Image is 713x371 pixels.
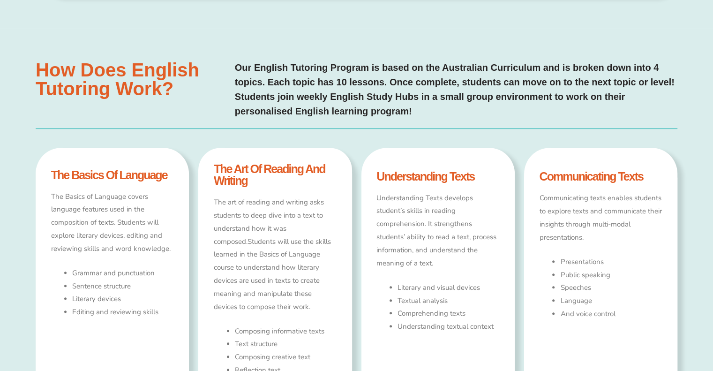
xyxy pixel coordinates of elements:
[235,61,677,119] p: Our English Tutoring Program is based on the Australian Curriculum and is broken down into 4 topi...
[36,61,225,98] h3: How Does english Tutoring Work?
[235,338,337,351] li: Text structure
[398,307,499,320] li: Comprehending texts
[72,306,174,319] li: Editing and reviewing skills
[72,293,174,306] li: Literary devices
[539,192,662,244] p: Communicating texts enables students to explore texts and communicate their insights through mult...
[376,192,499,270] p: Understanding Texts develops student’s skills in reading comprehension. It strengthens students’ ...
[51,190,174,256] p: The Basics of Language covers language features used in the composition of texts. Students will e...
[72,280,174,293] li: Sentence structure
[398,320,499,333] p: Understanding textual context
[214,196,337,314] p: The art of reading and writing asks students to deep dive into a text to understand how it was co...
[51,169,174,181] h4: the basics of language
[560,256,662,269] li: Presentations
[376,171,499,182] h4: understanding texts
[235,351,337,364] li: Composing creative text
[72,267,174,280] li: Grammar and punctuation
[557,265,713,371] iframe: Chat Widget
[214,163,337,187] h4: the art of reading and writing
[398,281,499,295] li: Literary and visual devices
[539,171,662,182] h4: Communicating Texts
[398,295,499,308] li: Textual analysis
[235,325,337,338] li: Composing informative texts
